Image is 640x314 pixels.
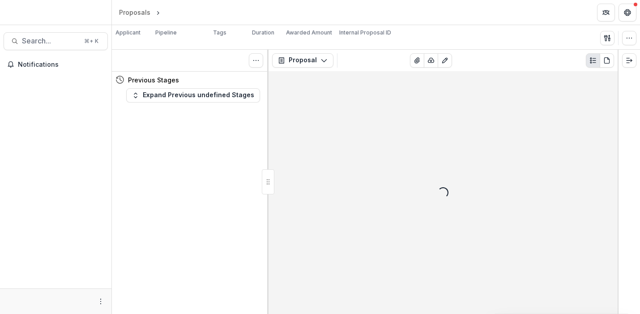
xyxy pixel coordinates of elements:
[115,6,154,19] a: Proposals
[619,4,636,22] button: Get Help
[115,29,141,37] p: Applicant
[18,61,104,69] span: Notifications
[126,88,260,103] button: Expand Previous undefined Stages
[82,36,100,46] div: ⌘ + K
[597,4,615,22] button: Partners
[213,29,226,37] p: Tags
[22,37,79,45] span: Search...
[410,53,424,68] button: View Attached Files
[119,8,150,17] div: Proposals
[339,29,391,37] p: Internal Proposal ID
[155,29,177,37] p: Pipeline
[252,29,274,37] p: Duration
[249,53,263,68] button: Toggle View Cancelled Tasks
[622,53,636,68] button: Expand right
[115,6,200,19] nav: breadcrumb
[4,57,108,72] button: Notifications
[95,296,106,307] button: More
[438,53,452,68] button: Edit as form
[286,29,332,37] p: Awarded Amount
[4,32,108,50] button: Search...
[272,53,333,68] button: Proposal
[600,53,614,68] button: PDF view
[586,53,600,68] button: Plaintext view
[128,75,179,85] h4: Previous Stages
